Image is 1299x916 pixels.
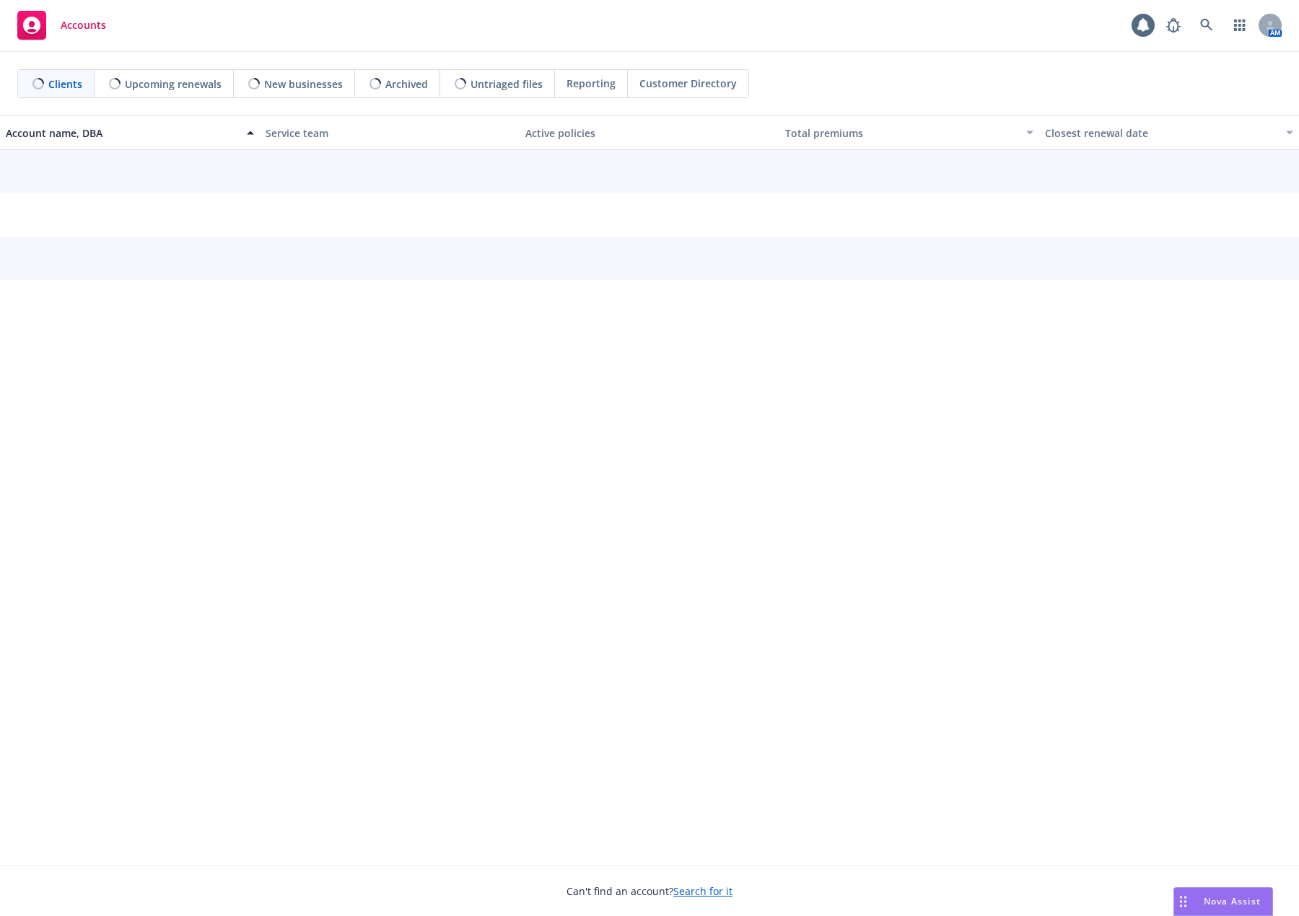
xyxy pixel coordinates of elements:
span: Archived [385,76,428,92]
a: Accounts [12,5,112,45]
button: Closest renewal date [1039,115,1299,150]
div: Drag to move [1174,888,1192,915]
a: Switch app [1225,11,1254,40]
span: Can't find an account? [567,884,732,899]
button: Total premiums [779,115,1039,150]
div: Closest renewal date [1045,125,1277,141]
a: Search [1192,11,1221,40]
span: Nova Assist [1204,895,1261,907]
button: Active policies [520,115,779,150]
span: New businesses [264,76,343,92]
span: Clients [48,76,82,92]
span: Reporting [567,76,616,91]
button: Service team [260,115,520,150]
span: Upcoming renewals [125,76,222,92]
span: Untriaged files [471,76,543,92]
div: Total premiums [785,125,1018,141]
a: Search for it [673,884,732,898]
button: Nova Assist [1173,887,1273,916]
a: Report a Bug [1159,11,1188,40]
span: Accounts [61,19,106,31]
span: Customer Directory [639,76,737,91]
div: Account name, DBA [6,125,238,141]
div: Active policies [525,125,774,141]
div: Service team [266,125,514,141]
